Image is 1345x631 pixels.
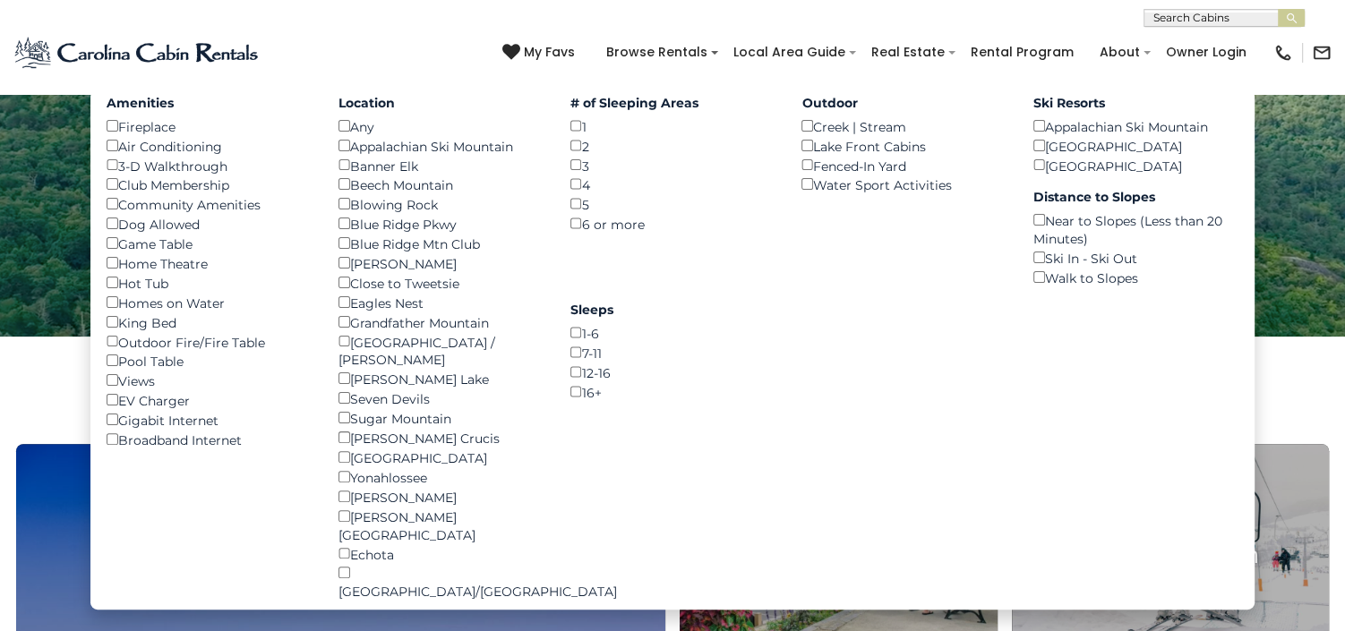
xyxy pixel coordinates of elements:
[338,293,544,312] div: Eagles Nest
[570,156,775,175] div: 3
[338,408,544,428] div: Sugar Mountain
[801,116,1007,136] div: Creek | Stream
[724,38,854,66] a: Local Area Guide
[570,382,775,402] div: 16+
[524,43,575,62] span: My Favs
[338,253,544,273] div: [PERSON_NAME]
[338,448,544,467] div: [GEOGRAPHIC_DATA]
[107,156,312,175] div: 3-D Walkthrough
[107,351,312,371] div: Pool Table
[338,175,544,194] div: Beech Mountain
[570,116,775,136] div: 1
[801,136,1007,156] div: Lake Front Cabins
[107,332,312,352] div: Outdoor Fire/Fire Table
[107,312,312,332] div: King Bed
[338,116,544,136] div: Any
[107,94,312,112] label: Amenities
[570,301,775,319] label: Sleeps
[570,343,775,362] div: 7-11
[570,362,775,382] div: 12-16
[338,214,544,234] div: Blue Ridge Pkwy
[338,94,544,112] label: Location
[338,388,544,408] div: Seven Devils
[1312,43,1332,63] img: mail-regular-black.png
[570,175,775,194] div: 4
[1033,210,1238,248] div: Near to Slopes (Less than 20 Minutes)
[502,43,579,63] a: My Favs
[107,116,312,136] div: Fireplace
[13,35,261,71] img: Blue-2.png
[107,234,312,253] div: Game Table
[570,214,775,234] div: 6 or more
[338,136,544,156] div: Appalachian Ski Mountain
[1091,38,1149,66] a: About
[1273,43,1293,63] img: phone-regular-black.png
[107,136,312,156] div: Air Conditioning
[338,273,544,293] div: Close to Tweetsie
[1033,136,1238,156] div: [GEOGRAPHIC_DATA]
[570,323,775,343] div: 1-6
[107,371,312,390] div: Views
[107,194,312,214] div: Community Amenities
[1157,38,1255,66] a: Owner Login
[107,410,312,430] div: Gigabit Internet
[338,467,544,487] div: Yonahlossee
[801,156,1007,175] div: Fenced-In Yard
[338,544,544,564] div: Echota
[107,253,312,273] div: Home Theatre
[570,94,775,112] label: # of Sleeping Areas
[338,507,544,544] div: [PERSON_NAME][GEOGRAPHIC_DATA]
[801,175,1007,194] div: Water Sport Activities
[338,332,544,370] div: [GEOGRAPHIC_DATA] / [PERSON_NAME]
[107,175,312,194] div: Club Membership
[338,156,544,175] div: Banner Elk
[338,312,544,332] div: Grandfather Mountain
[597,38,716,66] a: Browse Rentals
[107,273,312,293] div: Hot Tub
[338,234,544,253] div: Blue Ridge Mtn Club
[107,430,312,449] div: Broadband Internet
[962,38,1083,66] a: Rental Program
[1033,116,1238,136] div: Appalachian Ski Mountain
[1033,268,1238,287] div: Walk to Slopes
[570,194,775,214] div: 5
[1033,156,1238,175] div: [GEOGRAPHIC_DATA]
[570,136,775,156] div: 2
[338,487,544,507] div: [PERSON_NAME]
[107,390,312,410] div: EV Charger
[1033,248,1238,268] div: Ski In - Ski Out
[338,194,544,214] div: Blowing Rock
[13,381,1332,444] h3: Select Your Destination
[338,369,544,388] div: [PERSON_NAME] Lake
[862,38,954,66] a: Real Estate
[1033,94,1238,112] label: Ski Resorts
[338,428,544,448] div: [PERSON_NAME] Crucis
[338,563,544,601] div: [GEOGRAPHIC_DATA]/[GEOGRAPHIC_DATA]
[107,214,312,234] div: Dog Allowed
[107,293,312,312] div: Homes on Water
[801,94,1007,112] label: Outdoor
[1033,188,1238,206] label: Distance to Slopes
